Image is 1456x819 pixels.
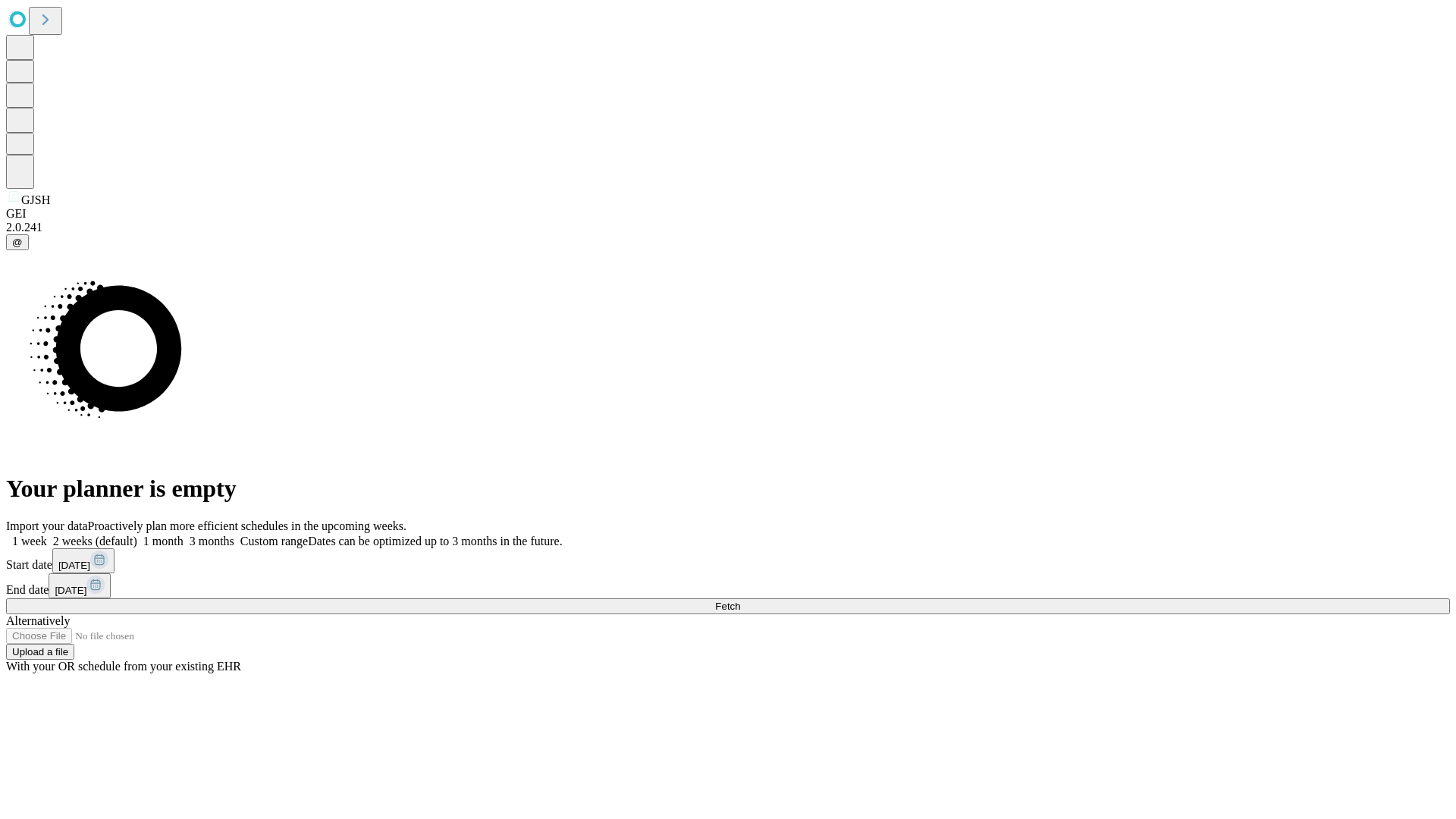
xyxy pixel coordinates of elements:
span: 2 weeks (default) [53,535,137,548]
span: Proactively plan more efficient schedules in the upcoming weeks. [88,519,406,532]
span: Custom range [240,535,308,548]
span: Fetch [715,601,740,612]
span: @ [12,237,23,248]
div: End date [6,573,1450,598]
span: 3 months [190,535,234,548]
div: GEI [6,207,1450,221]
span: 1 month [143,535,184,548]
div: 2.0.241 [6,221,1450,234]
span: GJSH [21,193,50,206]
button: Upload a file [6,644,74,660]
span: Import your data [6,519,88,532]
button: [DATE] [52,548,115,573]
span: With your OR schedule from your existing EHR [6,660,241,673]
span: [DATE] [55,585,86,596]
span: 1 week [12,535,47,548]
h1: Your planner is empty [6,475,1450,503]
span: Dates can be optimized up to 3 months in the future. [308,535,562,548]
span: Alternatively [6,614,70,627]
div: Start date [6,548,1450,573]
button: @ [6,234,29,250]
span: [DATE] [58,560,90,571]
button: [DATE] [49,573,111,598]
button: Fetch [6,598,1450,614]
